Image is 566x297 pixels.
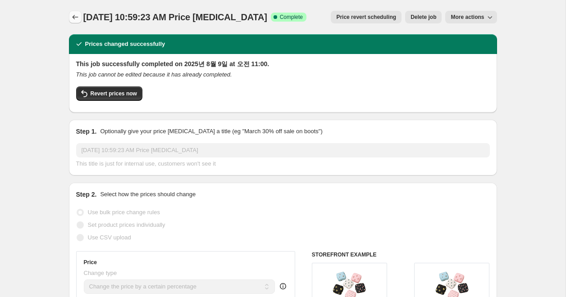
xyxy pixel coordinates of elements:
[411,13,436,21] span: Delete job
[336,13,396,21] span: Price revert scheduling
[278,282,288,291] div: help
[100,127,322,136] p: Optionally give your price [MEDICAL_DATA] a title (eg "March 30% off sale on boots")
[76,160,216,167] span: This title is just for internal use, customers won't see it
[280,13,303,21] span: Complete
[312,251,490,258] h6: STOREFRONT EXAMPLE
[405,11,442,23] button: Delete job
[76,127,97,136] h2: Step 1.
[76,190,97,199] h2: Step 2.
[88,209,160,216] span: Use bulk price change rules
[100,190,196,199] p: Select how the prices should change
[451,13,484,21] span: More actions
[88,221,165,228] span: Set product prices individually
[76,143,490,157] input: 30% off holiday sale
[84,259,97,266] h3: Price
[85,40,165,49] h2: Prices changed successfully
[91,90,137,97] span: Revert prices now
[445,11,497,23] button: More actions
[83,12,267,22] span: [DATE] 10:59:23 AM Price [MEDICAL_DATA]
[331,11,402,23] button: Price revert scheduling
[76,59,490,68] h2: This job successfully completed on 2025년 8월 9일 at 오전 11:00.
[84,270,117,276] span: Change type
[76,86,142,101] button: Revert prices now
[88,234,131,241] span: Use CSV upload
[76,71,232,78] i: This job cannot be edited because it has already completed.
[69,11,82,23] button: Price change jobs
